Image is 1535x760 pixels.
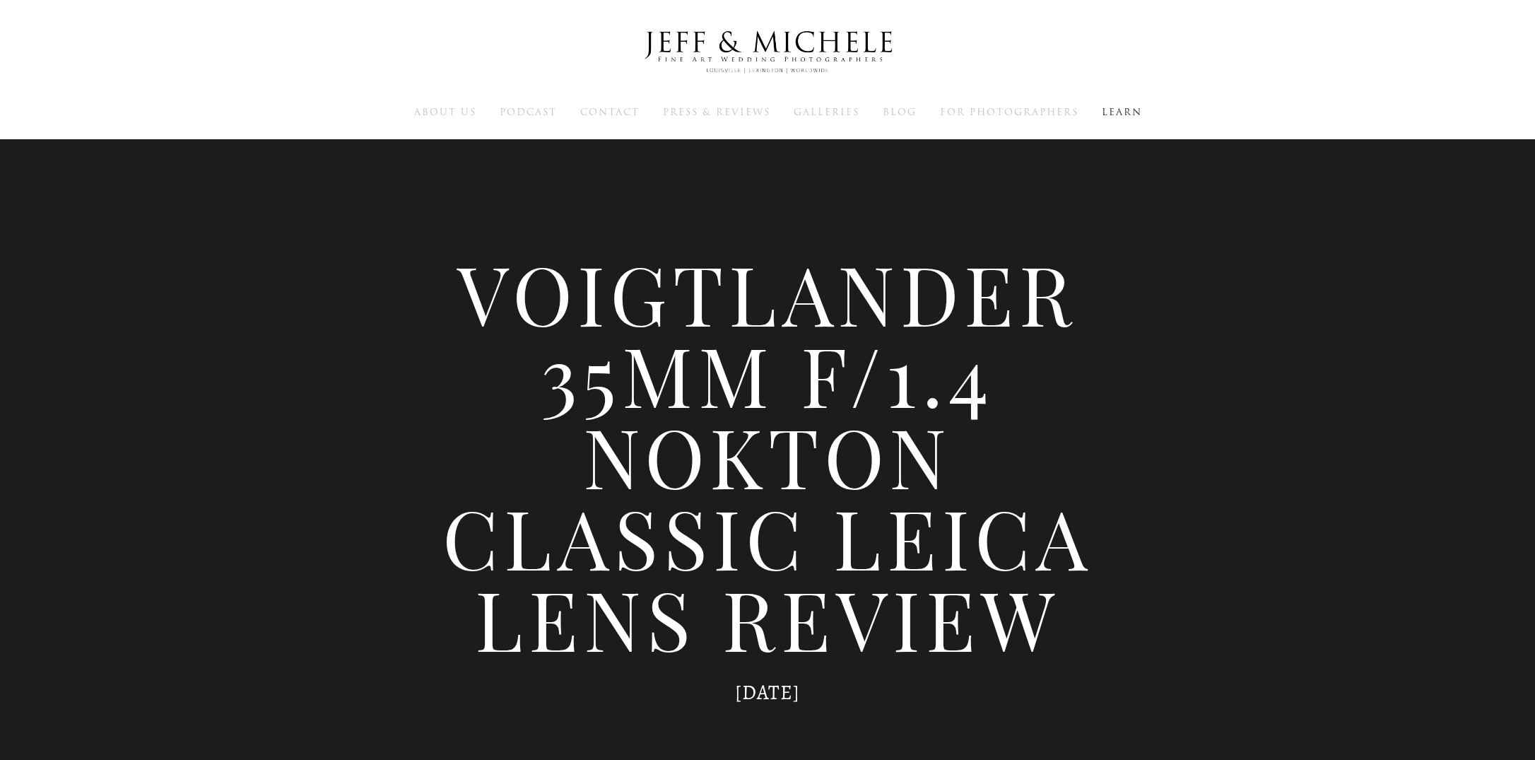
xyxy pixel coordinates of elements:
a: Podcast [500,105,557,118]
span: Learn [1102,105,1142,119]
img: Louisville Wedding Photographers - Jeff & Michele Wedding Photographers [626,18,909,87]
h1: Voigtlander 35mm f/1.4 Nokton Classic Leica Lens Review [428,252,1107,659]
a: About Us [414,105,476,118]
span: Galleries [794,105,859,119]
time: [DATE] [735,679,800,706]
span: For Photographers [940,105,1078,119]
a: For Photographers [940,105,1078,118]
a: Contact [580,105,640,118]
a: Learn [1102,105,1142,118]
a: Press & Reviews [663,105,770,118]
span: Blog [883,105,917,119]
span: Podcast [500,105,557,119]
a: Blog [883,105,917,118]
span: About Us [414,105,476,119]
span: Contact [580,105,640,119]
span: Press & Reviews [663,105,770,119]
a: Galleries [794,105,859,118]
